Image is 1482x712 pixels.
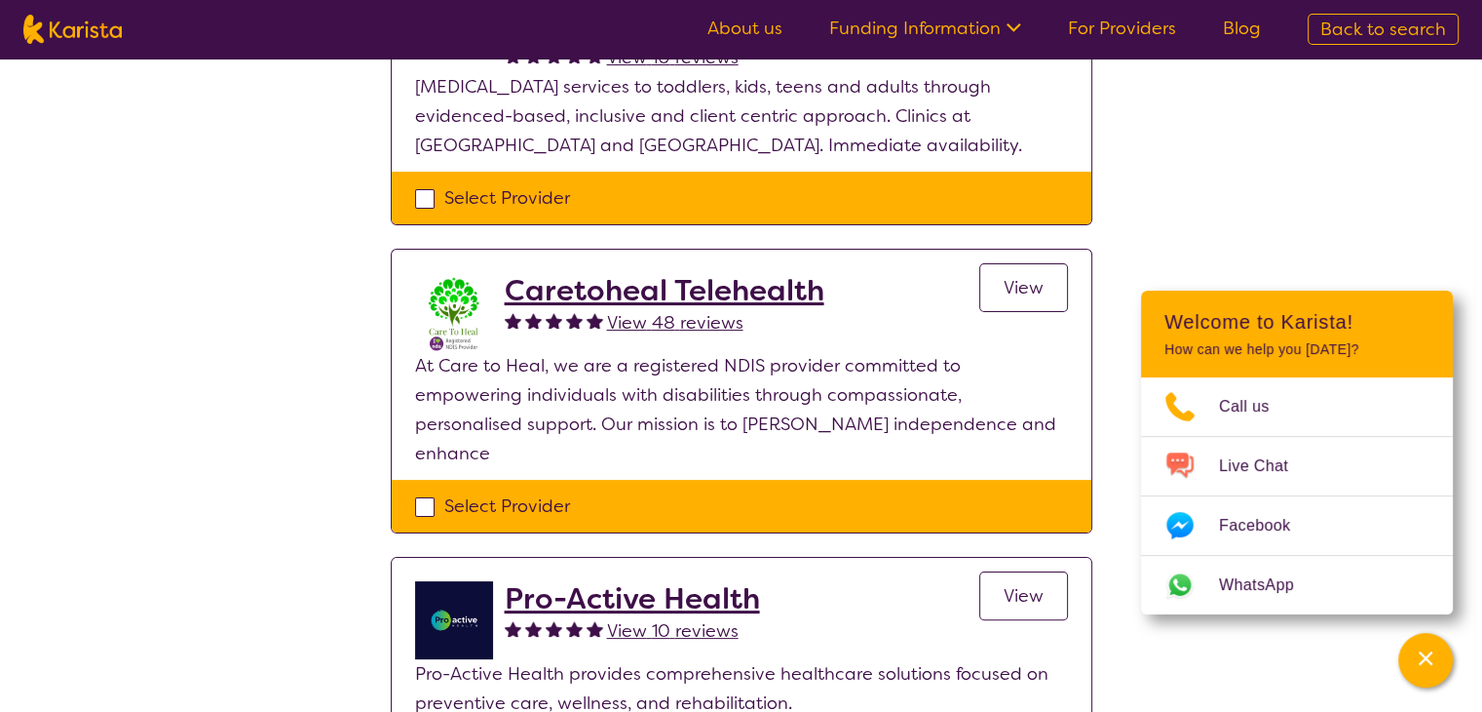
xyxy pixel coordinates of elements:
p: At Care to Heal, we are a registered NDIS provider committed to empowering individuals with disab... [415,351,1068,468]
a: View [979,263,1068,312]
img: fullstar [505,620,521,637]
a: Caretoheal Telehealth [505,273,824,308]
span: Live Chat [1219,452,1311,481]
img: x8xkzxtsmjra3bp2ouhm.png [415,273,493,351]
a: For Providers [1068,17,1176,40]
img: fullstar [587,312,603,329]
img: fullstar [587,620,603,637]
span: View 10 reviews [607,619,739,643]
img: fullstar [525,312,542,329]
a: View 48 reviews [607,308,743,337]
span: View 48 reviews [607,311,743,335]
p: [MEDICAL_DATA] services to toddlers, kids, teens and adults through evidenced-based, inclusive an... [415,72,1068,160]
img: fullstar [525,620,542,637]
ul: Choose channel [1141,377,1453,614]
button: Channel Menu [1398,633,1453,688]
img: fullstar [546,312,562,329]
h2: Welcome to Karista! [1164,310,1429,334]
img: jdgr5huzsaqxc1wfufya.png [415,581,493,659]
a: Blog [1223,17,1261,40]
div: Channel Menu [1141,291,1453,614]
img: Karista logo [23,15,122,44]
span: Back to search [1320,18,1446,41]
a: Back to search [1308,14,1459,45]
img: fullstar [505,312,521,329]
img: fullstar [566,620,583,637]
a: About us [707,17,782,40]
img: fullstar [566,312,583,329]
img: fullstar [546,620,562,637]
span: View [1004,276,1044,299]
p: How can we help you [DATE]? [1164,341,1429,358]
span: View [1004,584,1044,608]
span: Facebook [1219,511,1313,540]
a: Funding Information [829,17,1021,40]
a: View [979,572,1068,620]
a: Pro-Active Health [505,581,760,616]
span: Call us [1219,392,1293,421]
span: WhatsApp [1219,571,1317,600]
a: Web link opens in a new tab. [1141,556,1453,614]
a: View 10 reviews [607,616,739,646]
